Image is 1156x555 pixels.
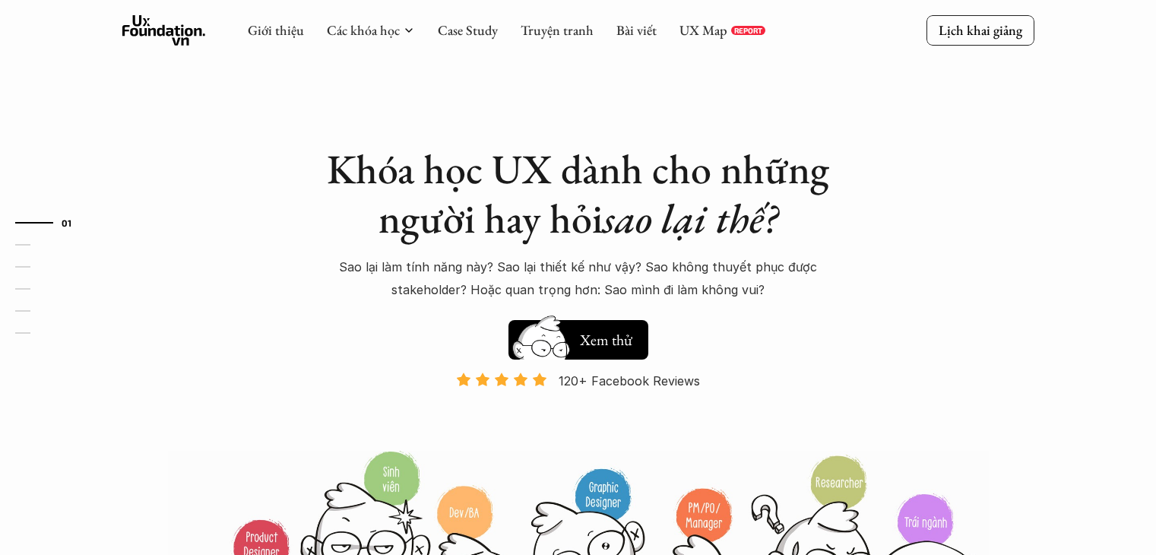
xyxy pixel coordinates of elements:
em: sao lại thế? [603,192,778,245]
a: REPORT [731,26,765,35]
a: Giới thiệu [248,21,304,39]
p: Lịch khai giảng [939,21,1022,39]
p: Sao lại làm tính năng này? Sao lại thiết kế như vậy? Sao không thuyết phục được stakeholder? Hoặc... [320,255,837,302]
a: Lịch khai giảng [926,15,1034,45]
p: REPORT [734,26,762,35]
h1: Khóa học UX dành cho những người hay hỏi [312,144,844,243]
h5: Xem thử [580,329,632,350]
a: Các khóa học [327,21,400,39]
strong: 01 [62,217,72,227]
p: 120+ Facebook Reviews [559,369,700,392]
a: Case Study [438,21,498,39]
a: Bài viết [616,21,657,39]
a: 120+ Facebook Reviews [443,372,714,449]
a: 01 [15,214,87,232]
a: UX Map [679,21,727,39]
a: Truyện tranh [521,21,594,39]
a: Xem thử [508,312,648,360]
